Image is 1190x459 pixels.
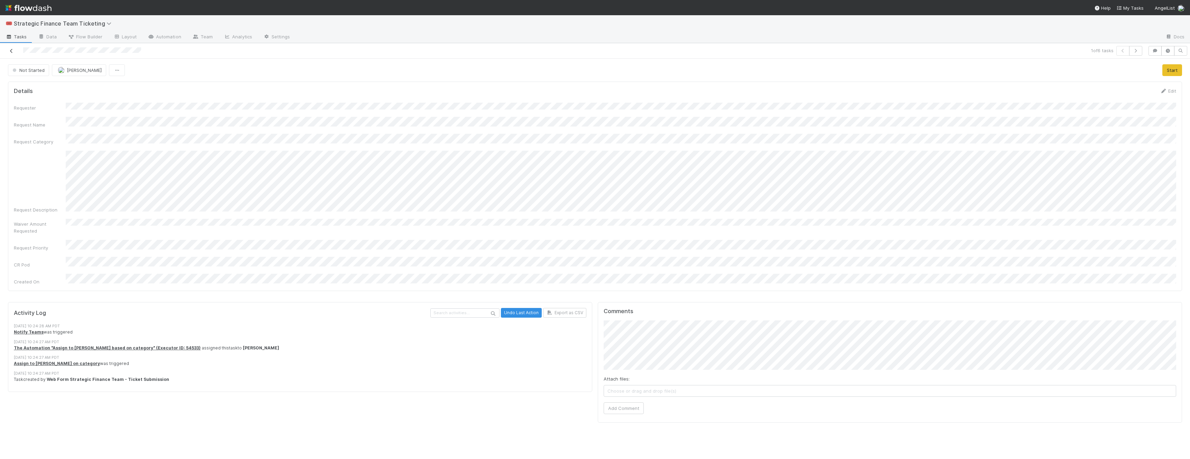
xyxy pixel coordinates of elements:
[6,20,12,26] span: 🎟️
[14,104,66,111] div: Requester
[14,339,586,345] div: [DATE] 10:24:27 AM PDT
[1091,47,1114,54] span: 1 of 6 tasks
[1162,64,1182,76] button: Start
[1094,4,1111,11] div: Help
[58,67,65,74] img: avatar_aa4fbed5-f21b-48f3-8bdd-57047a9d59de.png
[14,88,33,95] h5: Details
[6,2,52,14] img: logo-inverted-e16ddd16eac7371096b0.svg
[67,67,102,73] span: [PERSON_NAME]
[47,377,169,382] strong: Web Form Strategic Finance Team - Ticket Submission
[14,376,586,383] div: Task created by
[1178,5,1184,12] img: avatar_aa4fbed5-f21b-48f3-8bdd-57047a9d59de.png
[1160,88,1176,94] a: Edit
[14,371,586,376] div: [DATE] 10:24:27 AM PDT
[14,121,66,128] div: Request Name
[1155,5,1175,11] span: AngelList
[142,32,187,43] a: Automation
[187,32,218,43] a: Team
[14,323,586,329] div: [DATE] 10:24:28 AM PDT
[33,32,62,43] a: Data
[501,308,542,318] button: Undo Last Action
[604,308,1176,315] h5: Comments
[14,20,115,27] span: Strategic Finance Team Ticketing
[6,33,27,40] span: Tasks
[14,138,66,145] div: Request Category
[14,206,66,213] div: Request Description
[258,32,295,43] a: Settings
[430,308,500,318] input: Search activities...
[68,33,102,40] span: Flow Builder
[543,308,586,318] button: Export as CSV
[14,345,201,350] a: The Automation "Assign to [PERSON_NAME] based on category" (Executor ID: 54533)
[108,32,142,43] a: Layout
[62,32,108,43] a: Flow Builder
[14,329,586,335] div: was triggered
[1116,4,1144,11] a: My Tasks
[11,67,45,73] span: Not Started
[14,310,429,317] h5: Activity Log
[218,32,258,43] a: Analytics
[14,244,66,251] div: Request Priority
[1116,5,1144,11] span: My Tasks
[1160,32,1190,43] a: Docs
[14,355,586,360] div: [DATE] 10:24:27 AM PDT
[243,345,279,350] strong: [PERSON_NAME]
[604,375,630,382] label: Attach files:
[14,278,66,285] div: Created On
[14,329,44,335] a: Notify Teams
[14,345,586,351] div: assigned this task to
[52,64,106,76] button: [PERSON_NAME]
[604,402,644,414] button: Add Comment
[604,385,1176,396] span: Choose or drag and drop file(s)
[14,221,66,234] div: Waiver Amount Requested
[14,361,100,366] a: Assign to [PERSON_NAME] on category
[14,261,66,268] div: CR Pod
[8,64,49,76] button: Not Started
[14,360,586,367] div: was triggered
